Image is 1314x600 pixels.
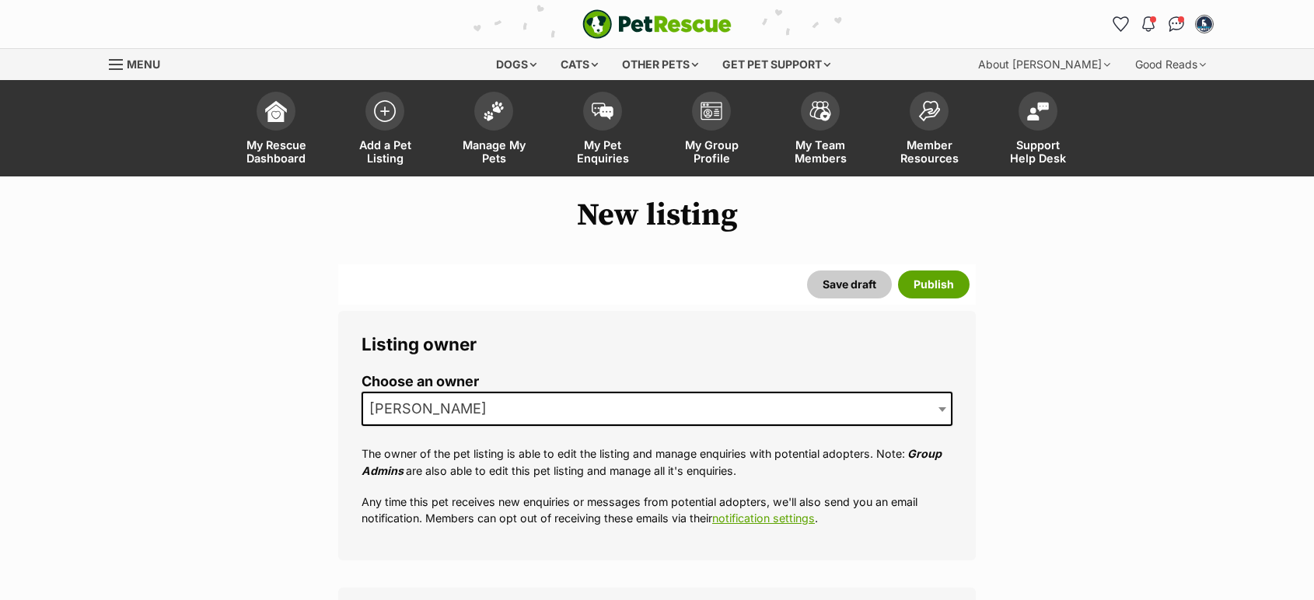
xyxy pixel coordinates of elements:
span: My Team Members [785,138,855,165]
span: Menu [127,58,160,71]
button: My account [1192,12,1217,37]
span: Manage My Pets [459,138,529,165]
span: Support Help Desk [1003,138,1073,165]
span: Listing owner [362,333,477,354]
p: The owner of the pet listing is able to edit the listing and manage enquiries with potential adop... [362,445,952,479]
div: Dogs [485,49,547,80]
a: Add a Pet Listing [330,84,439,176]
img: help-desk-icon-fdf02630f3aa405de69fd3d07c3f3aa587a6932b1a1747fa1d2bba05be0121f9.svg [1027,102,1049,120]
div: About [PERSON_NAME] [967,49,1121,80]
img: logo-e224e6f780fb5917bec1dbf3a21bbac754714ae5b6737aabdf751b685950b380.svg [582,9,732,39]
button: Publish [898,270,970,298]
button: Save draft [807,270,892,298]
span: My Pet Enquiries [568,138,638,165]
div: Cats [550,49,609,80]
a: notification settings [712,511,815,525]
a: Conversations [1164,12,1189,37]
span: My Group Profile [676,138,746,165]
a: My Group Profile [657,84,766,176]
a: Manage My Pets [439,84,548,176]
img: team-members-icon-5396bd8760b3fe7c0b43da4ab00e1e3bb1a5d9ba89233759b79545d2d3fc5d0d.svg [809,101,831,121]
em: Group Admins [362,447,942,476]
img: add-pet-listing-icon-0afa8454b4691262ce3f59096e99ab1cd57d4a30225e0717b998d2c9b9846f56.svg [374,100,396,122]
a: Member Resources [875,84,984,176]
span: Member Resources [894,138,964,165]
p: Any time this pet receives new enquiries or messages from potential adopters, we'll also send you... [362,494,952,527]
img: Carly Goodhew profile pic [1197,16,1212,32]
a: Menu [109,49,171,77]
img: chat-41dd97257d64d25036548639549fe6c8038ab92f7586957e7f3b1b290dea8141.svg [1169,16,1185,32]
a: Support Help Desk [984,84,1092,176]
img: manage-my-pets-icon-02211641906a0b7f246fdf0571729dbe1e7629f14944591b6c1af311fb30b64b.svg [483,101,505,121]
a: My Rescue Dashboard [222,84,330,176]
div: Good Reads [1124,49,1217,80]
img: notifications-46538b983faf8c2785f20acdc204bb7945ddae34d4c08c2a6579f10ce5e182be.svg [1142,16,1155,32]
span: Carly Goodhew [362,392,952,426]
div: Other pets [611,49,709,80]
a: My Team Members [766,84,875,176]
a: My Pet Enquiries [548,84,657,176]
img: pet-enquiries-icon-7e3ad2cf08bfb03b45e93fb7055b45f3efa6380592205ae92323e6603595dc1f.svg [592,103,613,120]
a: PetRescue [582,9,732,39]
a: Favourites [1108,12,1133,37]
ul: Account quick links [1108,12,1217,37]
span: My Rescue Dashboard [241,138,311,165]
img: group-profile-icon-3fa3cf56718a62981997c0bc7e787c4b2cf8bcc04b72c1350f741eb67cf2f40e.svg [701,102,722,120]
span: Add a Pet Listing [350,138,420,165]
img: member-resources-icon-8e73f808a243e03378d46382f2149f9095a855e16c252ad45f914b54edf8863c.svg [918,100,940,121]
div: Get pet support [711,49,841,80]
img: dashboard-icon-eb2f2d2d3e046f16d808141f083e7271f6b2e854fb5c12c21221c1fb7104beca.svg [265,100,287,122]
button: Notifications [1136,12,1161,37]
span: Carly Goodhew [363,398,502,420]
label: Choose an owner [362,374,952,390]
